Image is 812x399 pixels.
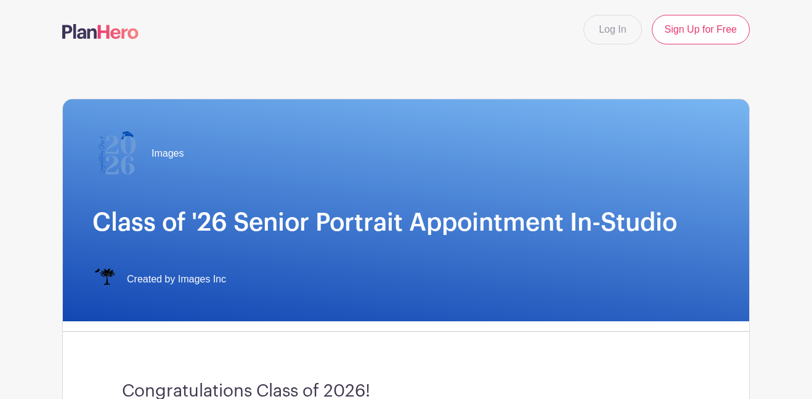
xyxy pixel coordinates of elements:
[92,129,142,178] img: 2026%20logo%20(2).png
[127,272,226,287] span: Created by Images Inc
[652,15,750,44] a: Sign Up for Free
[152,146,184,161] span: Images
[583,15,641,44] a: Log In
[92,267,117,292] img: IMAGES%20logo%20transparenT%20PNG%20s.png
[62,24,139,39] img: logo-507f7623f17ff9eddc593b1ce0a138ce2505c220e1c5a4e2b4648c50719b7d32.svg
[92,208,720,237] h1: Class of '26 Senior Portrait Appointment In-Studio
